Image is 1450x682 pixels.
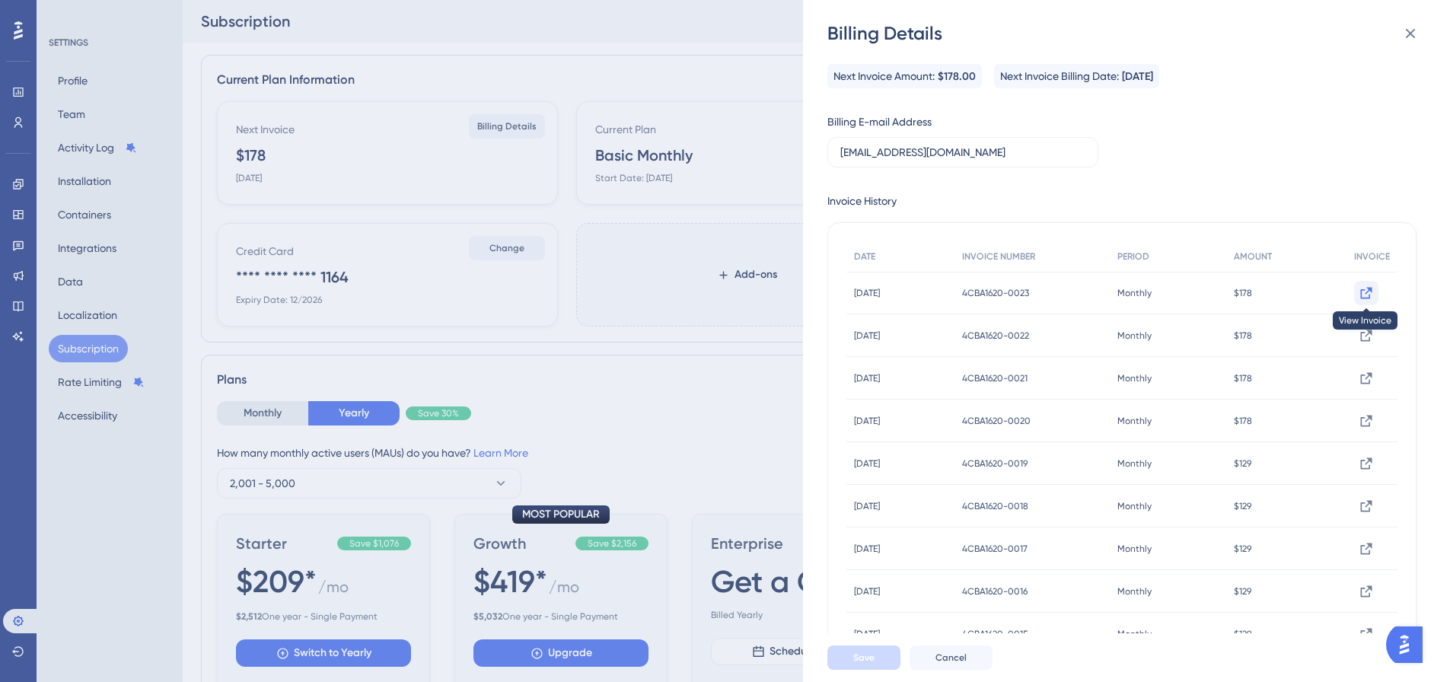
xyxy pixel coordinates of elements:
[1354,250,1390,263] span: INVOICE
[854,543,880,555] span: [DATE]
[1117,457,1152,470] span: Monthly
[962,543,1028,555] span: 4CBA1620-0017
[854,628,880,640] span: [DATE]
[854,457,880,470] span: [DATE]
[827,113,932,131] div: Billing E-mail Address
[827,645,900,670] button: Save
[935,652,967,664] span: Cancel
[1234,415,1252,427] span: $178
[1117,250,1149,263] span: PERIOD
[1117,287,1152,299] span: Monthly
[854,585,880,598] span: [DATE]
[854,500,880,512] span: [DATE]
[1234,372,1252,384] span: $178
[1117,372,1152,384] span: Monthly
[1117,500,1152,512] span: Monthly
[1117,585,1152,598] span: Monthly
[962,500,1028,512] span: 4CBA1620-0018
[962,372,1028,384] span: 4CBA1620-0021
[1234,330,1252,342] span: $178
[1117,415,1152,427] span: Monthly
[1122,68,1153,86] span: [DATE]
[1117,628,1152,640] span: Monthly
[840,144,1085,161] input: E-mail
[1386,622,1432,668] iframe: UserGuiding AI Assistant Launcher
[1234,500,1251,512] span: $129
[938,68,976,86] span: $178.00
[962,457,1028,470] span: 4CBA1620-0019
[854,372,880,384] span: [DATE]
[962,628,1028,640] span: 4CBA1620-0015
[827,192,897,210] div: Invoice History
[854,287,880,299] span: [DATE]
[962,330,1029,342] span: 4CBA1620-0022
[1117,543,1152,555] span: Monthly
[1234,585,1251,598] span: $129
[854,330,880,342] span: [DATE]
[1234,287,1252,299] span: $178
[962,287,1029,299] span: 4CBA1620-0023
[1117,330,1152,342] span: Monthly
[854,250,875,263] span: DATE
[1234,457,1251,470] span: $129
[853,652,875,664] span: Save
[1000,67,1119,85] span: Next Invoice Billing Date:
[962,415,1031,427] span: 4CBA1620-0020
[910,645,993,670] button: Cancel
[833,67,935,85] span: Next Invoice Amount:
[1234,628,1251,640] span: $129
[1234,250,1272,263] span: AMOUNT
[1234,543,1251,555] span: $129
[854,415,880,427] span: [DATE]
[827,21,1429,46] div: Billing Details
[962,585,1028,598] span: 4CBA1620-0016
[962,250,1035,263] span: INVOICE NUMBER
